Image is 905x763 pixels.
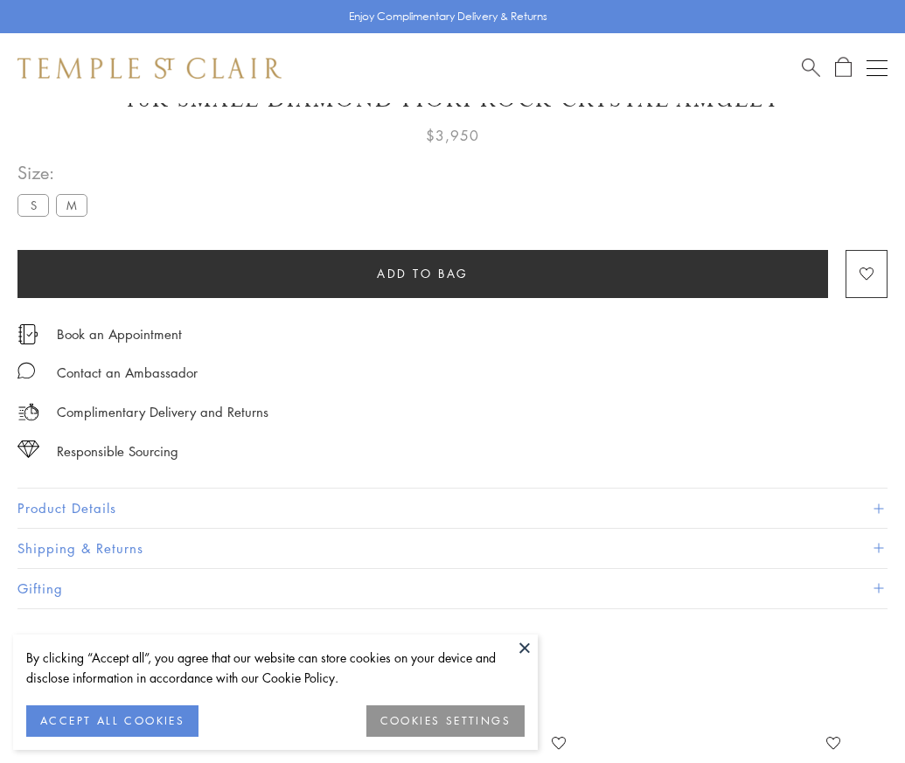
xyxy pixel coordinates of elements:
[17,489,888,528] button: Product Details
[17,569,888,608] button: Gifting
[867,58,888,79] button: Open navigation
[17,194,49,216] label: S
[17,440,39,458] img: icon_sourcing.svg
[56,194,87,216] label: M
[26,705,198,737] button: ACCEPT ALL COOKIES
[57,324,182,343] a: Book an Appointment
[17,401,39,423] img: icon_delivery.svg
[349,8,547,25] p: Enjoy Complimentary Delivery & Returns
[17,324,38,344] img: icon_appointment.svg
[57,362,198,384] div: Contact an Ambassador
[426,124,479,147] span: $3,950
[17,529,888,568] button: Shipping & Returns
[17,58,282,79] img: Temple St. Clair
[57,440,178,462] div: Responsible Sourcing
[26,648,525,688] div: By clicking “Accept all”, you agree that our website can store cookies on your device and disclos...
[366,705,525,737] button: COOKIES SETTINGS
[802,57,820,79] a: Search
[57,401,268,423] p: Complimentary Delivery and Returns
[377,264,469,283] span: Add to bag
[17,362,35,379] img: MessageIcon-01_2.svg
[835,57,852,79] a: Open Shopping Bag
[17,250,828,298] button: Add to bag
[17,158,94,187] span: Size:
